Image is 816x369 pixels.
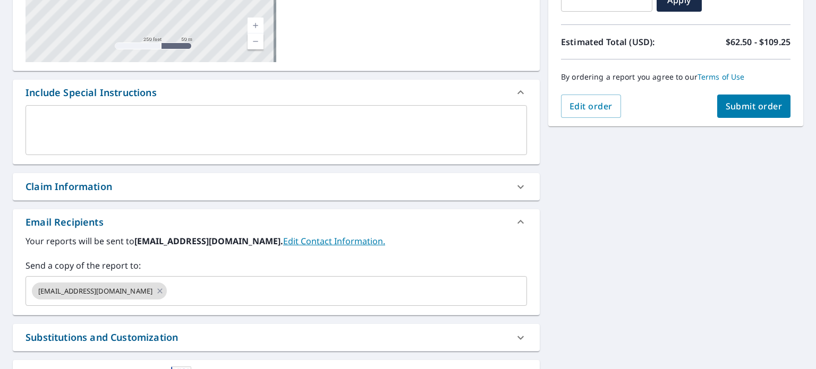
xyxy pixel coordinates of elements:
[25,330,178,345] div: Substitutions and Customization
[25,85,157,100] div: Include Special Instructions
[726,100,783,112] span: Submit order
[561,95,621,118] button: Edit order
[13,324,540,351] div: Substitutions and Customization
[283,235,385,247] a: EditContactInfo
[25,259,527,272] label: Send a copy of the report to:
[561,72,790,82] p: By ordering a report you agree to our
[32,282,167,299] div: [EMAIL_ADDRESS][DOMAIN_NAME]
[248,33,263,49] a: Current Level 17, Zoom Out
[134,235,283,247] b: [EMAIL_ADDRESS][DOMAIN_NAME].
[717,95,791,118] button: Submit order
[32,286,159,296] span: [EMAIL_ADDRESS][DOMAIN_NAME]
[569,100,613,112] span: Edit order
[13,173,540,200] div: Claim Information
[25,215,104,229] div: Email Recipients
[561,36,676,48] p: Estimated Total (USD):
[13,80,540,105] div: Include Special Instructions
[13,209,540,235] div: Email Recipients
[698,72,745,82] a: Terms of Use
[726,36,790,48] p: $62.50 - $109.25
[25,179,112,194] div: Claim Information
[248,18,263,33] a: Current Level 17, Zoom In
[25,235,527,247] label: Your reports will be sent to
